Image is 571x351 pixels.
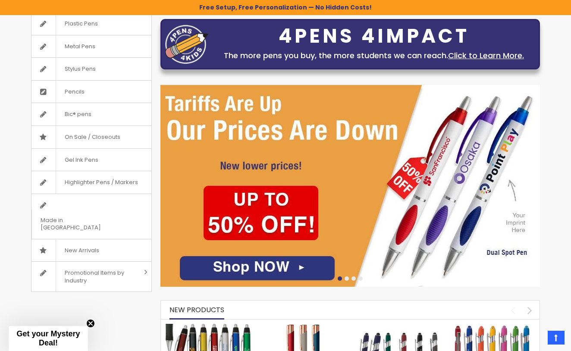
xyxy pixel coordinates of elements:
div: next [522,303,537,318]
span: New Arrivals [56,239,108,262]
button: Close teaser [86,319,95,328]
span: Get your Mystery Deal! [16,329,80,347]
a: Gel Ink Pens [31,149,151,171]
span: Stylus Pens [56,58,104,80]
a: Bic® pens [31,103,151,125]
div: 4PENS 4IMPACT [213,27,535,45]
span: Metal Pens [56,35,104,58]
a: Custom Soft Touch Metal Pen - Stylus Top [355,323,441,331]
a: Promotional Items by Industry [31,262,151,291]
span: Bic® pens [56,103,100,125]
div: The more pens you buy, the more students we can reach. [213,50,535,62]
img: /cheap-promotional-products.html [160,85,540,287]
a: New Arrivals [31,239,151,262]
iframe: Google Customer Reviews [500,328,571,351]
img: four_pen_logo.png [165,25,208,64]
a: Ellipse Softy Brights with Stylus Pen - Laser [449,323,536,331]
span: On Sale / Closeouts [56,126,129,148]
a: Crosby Softy Rose Gold with Stylus Pen - Mirror Laser [260,323,346,331]
a: Pencils [31,81,151,103]
span: New Products [169,305,224,315]
span: Gel Ink Pens [56,149,107,171]
a: Click to Learn More. [448,50,524,61]
a: Highlighter Pens / Markers [31,171,151,194]
span: Promotional Items by Industry [56,262,141,291]
div: prev [505,303,521,318]
span: Plastic Pens [56,13,107,35]
span: Pencils [56,81,93,103]
a: Made in [GEOGRAPHIC_DATA] [31,194,151,239]
span: Made in [GEOGRAPHIC_DATA] [31,209,130,239]
a: Stylus Pens [31,58,151,80]
a: Metal Pens [31,35,151,58]
a: The Barton Custom Pens Special Offer [165,323,251,331]
span: Highlighter Pens / Markers [56,171,147,194]
a: On Sale / Closeouts [31,126,151,148]
div: Get your Mystery Deal!Close teaser [9,326,88,351]
a: Plastic Pens [31,13,151,35]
